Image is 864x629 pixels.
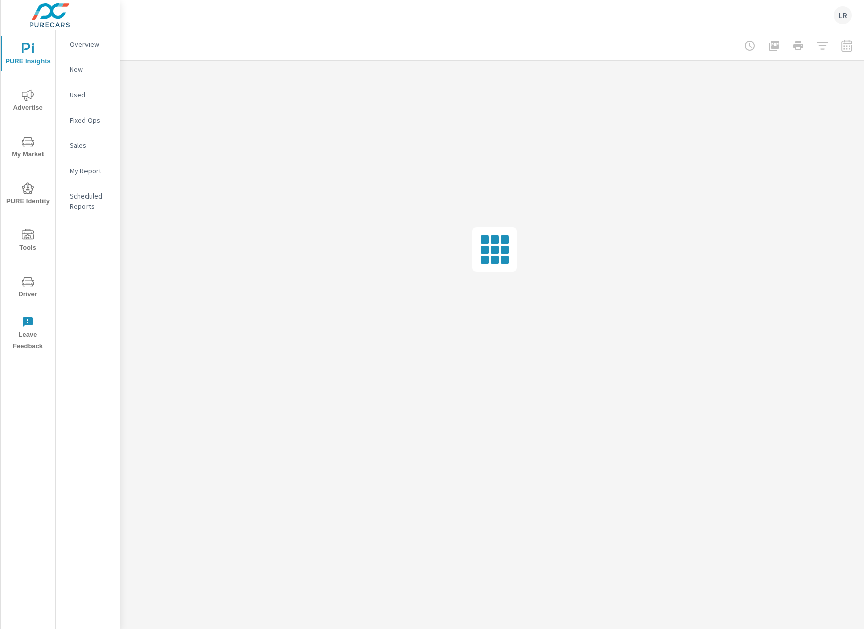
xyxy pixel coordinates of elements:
div: New [56,62,120,77]
div: My Report [56,163,120,178]
p: Sales [70,140,112,150]
div: Sales [56,138,120,153]
p: Overview [70,39,112,49]
span: PURE Insights [4,43,52,67]
div: LR [834,6,852,24]
div: Fixed Ops [56,112,120,128]
p: Used [70,90,112,100]
div: Scheduled Reports [56,188,120,214]
p: Fixed Ops [70,115,112,125]
span: Leave Feedback [4,316,52,352]
p: My Report [70,166,112,176]
span: Driver [4,276,52,300]
div: nav menu [1,30,55,357]
span: Advertise [4,89,52,114]
span: My Market [4,136,52,161]
p: New [70,64,112,74]
p: Scheduled Reports [70,191,112,211]
div: Used [56,87,120,102]
span: PURE Identity [4,182,52,207]
span: Tools [4,229,52,254]
div: Overview [56,36,120,52]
